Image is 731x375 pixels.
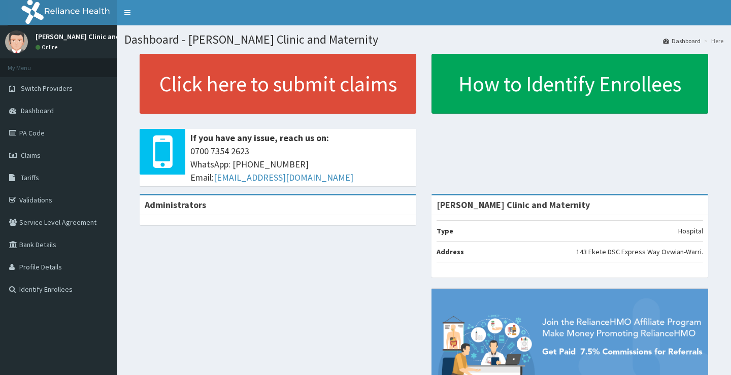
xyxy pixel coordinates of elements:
a: Click here to submit claims [140,54,416,114]
p: Hospital [678,226,703,236]
h1: Dashboard - [PERSON_NAME] Clinic and Maternity [124,33,723,46]
p: 143 Ekete DSC Express Way Ovwian-Warri. [576,247,703,257]
span: Claims [21,151,41,160]
a: [EMAIL_ADDRESS][DOMAIN_NAME] [214,172,353,183]
img: User Image [5,30,28,53]
b: If you have any issue, reach us on: [190,132,329,144]
a: Dashboard [663,37,701,45]
strong: [PERSON_NAME] Clinic and Maternity [437,199,590,211]
b: Administrators [145,199,206,211]
p: [PERSON_NAME] Clinic and Maternity [36,33,152,40]
b: Type [437,226,453,235]
span: Switch Providers [21,84,73,93]
span: 0700 7354 2623 WhatsApp: [PHONE_NUMBER] Email: [190,145,411,184]
li: Here [702,37,723,45]
a: How to Identify Enrollees [431,54,708,114]
b: Address [437,247,464,256]
a: Online [36,44,60,51]
span: Dashboard [21,106,54,115]
span: Tariffs [21,173,39,182]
